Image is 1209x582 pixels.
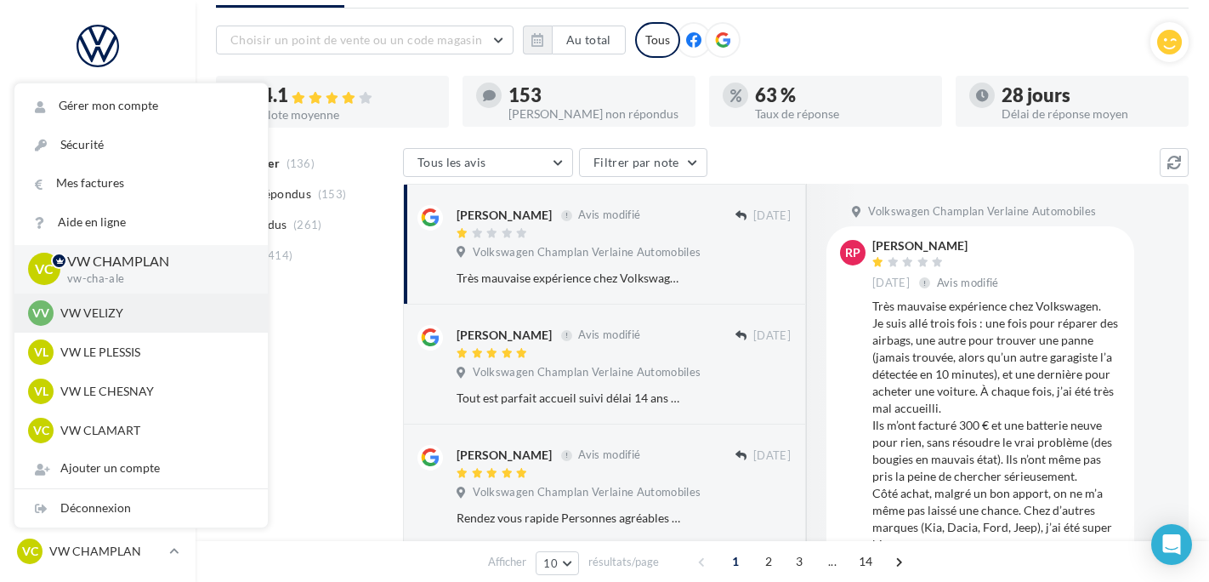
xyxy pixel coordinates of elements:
span: (414) [264,248,293,262]
span: 3 [786,548,813,575]
div: Tout est parfait accueil suivi délai 14 ans chez ce concessionnaire ! [457,390,680,407]
span: 1 [722,548,749,575]
a: Campagnes [10,220,185,256]
span: Volkswagen Champlan Verlaine Automobiles [473,365,701,380]
div: Note moyenne [262,109,435,121]
span: Volkswagen Champlan Verlaine Automobiles [473,485,701,500]
p: VW CHAMPLAN [49,543,162,560]
a: Calendrier [10,347,185,383]
span: Tous les avis [417,155,486,169]
a: VC VW CHAMPLAN [14,535,182,568]
button: Filtrer par note [579,148,707,177]
span: [DATE] [753,448,791,464]
span: 2 [755,548,782,575]
button: Au total [523,26,626,54]
span: résultats/page [588,554,659,570]
span: Volkswagen Champlan Verlaine Automobiles [473,245,701,260]
span: ... [819,548,846,575]
div: Déconnexion [14,489,268,528]
div: [PERSON_NAME] [872,240,1002,252]
div: 28 jours [1002,86,1175,105]
span: [DATE] [753,328,791,344]
a: Médiathèque [10,305,185,340]
span: VV [32,305,49,322]
a: PLV et print personnalisable [10,390,185,440]
a: Boîte de réception99+ [10,134,185,171]
span: VC [22,543,38,560]
span: VC [33,422,49,439]
span: [DATE] [753,208,791,224]
span: Non répondus [232,185,311,203]
span: Volkswagen Champlan Verlaine Automobiles [868,204,1096,220]
button: 10 [536,551,579,575]
span: Avis modifié [578,328,640,342]
div: 153 [508,86,682,105]
span: (153) [318,187,347,201]
a: Gérer mon compte [14,87,268,125]
span: Avis modifié [578,208,640,222]
span: RP [845,244,860,261]
div: Open Intercom Messenger [1151,524,1192,565]
span: Choisir un point de vente ou un code magasin [230,32,482,47]
div: [PERSON_NAME] [457,207,552,224]
p: VW VELIZY [60,305,247,322]
a: Contacts [10,263,185,299]
div: Tous [635,22,680,58]
p: VW CLAMART [60,422,247,439]
div: Délai de réponse moyen [1002,108,1175,120]
span: VC [35,260,54,279]
span: Afficher [488,554,526,570]
div: Taux de réponse [755,108,928,120]
a: Sécurité [14,126,268,164]
a: Aide en ligne [14,203,268,242]
div: Très mauvaise expérience chez Volkswagen. Je suis allé trois fois : une fois pour réparer des air... [457,270,680,287]
p: VW LE CHESNAY [60,383,247,400]
p: VW CHAMPLAN [67,252,241,271]
div: [PERSON_NAME] non répondus [508,108,682,120]
span: 10 [543,556,558,570]
button: Choisir un point de vente ou un code magasin [216,26,514,54]
div: Très mauvaise expérience chez Volkswagen. Je suis allé trois fois : une fois pour réparer des air... [872,298,1121,570]
span: VL [34,383,48,400]
div: 4.1 [262,86,435,106]
button: Tous les avis [403,148,573,177]
div: [PERSON_NAME] [457,447,552,464]
a: Mes factures [14,164,268,203]
div: [PERSON_NAME] [457,327,552,344]
span: Avis modifié [937,276,999,289]
a: Opérations [10,92,185,128]
p: vw-cha-ale [67,271,241,287]
div: Ajouter un compte [14,449,268,488]
p: VW LE PLESSIS [60,344,247,361]
div: Rendez vous rapide Personnes agréables et disponibles délais respectés voiture impeccable [457,510,680,527]
a: Visibilité en ligne [10,178,185,214]
span: [DATE] [872,276,910,291]
span: VL [34,344,48,361]
div: 63 % [755,86,928,105]
button: Au total [552,26,626,54]
span: Avis modifié [578,448,640,462]
span: 14 [852,548,880,575]
a: Campagnes DataOnDemand [10,446,185,496]
span: (261) [293,218,322,231]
